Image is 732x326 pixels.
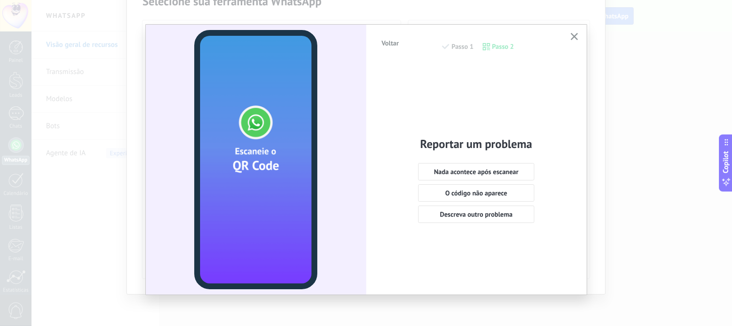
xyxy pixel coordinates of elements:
[418,163,534,180] button: Nada acontece após escanear
[418,184,534,202] button: O código não aparece
[445,190,507,196] span: O código não aparece
[377,36,404,50] button: Voltar
[721,151,731,174] span: Copilot
[381,136,572,151] h2: Reportar um problema
[382,40,399,46] span: Voltar
[434,168,519,175] span: Nada acontece após escanear
[440,211,513,218] span: Descreva outro problema
[418,206,534,223] button: Descreva outro problema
